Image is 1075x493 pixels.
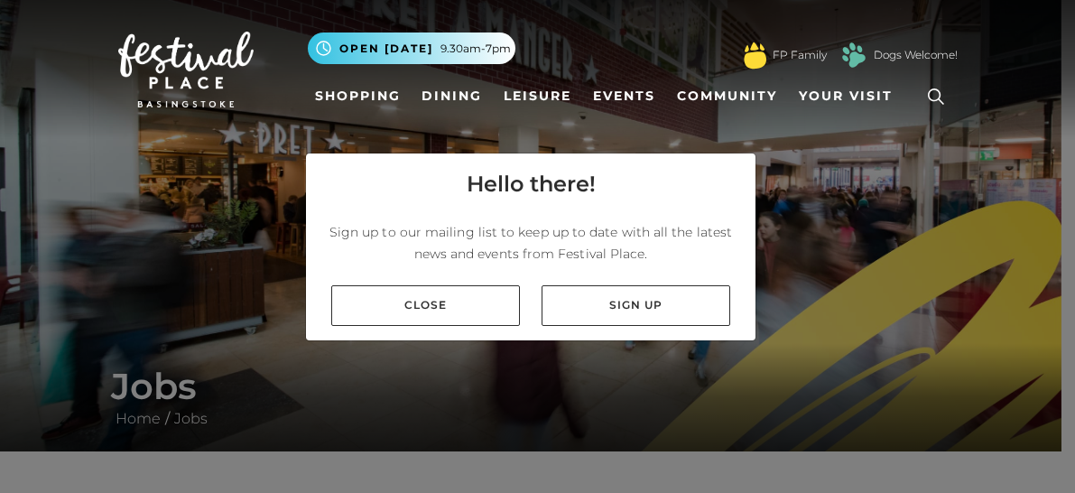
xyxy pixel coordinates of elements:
[542,285,730,326] a: Sign up
[874,47,958,63] a: Dogs Welcome!
[308,79,408,113] a: Shopping
[320,221,741,265] p: Sign up to our mailing list to keep up to date with all the latest news and events from Festival ...
[586,79,663,113] a: Events
[670,79,784,113] a: Community
[792,79,909,113] a: Your Visit
[118,32,254,107] img: Festival Place Logo
[414,79,489,113] a: Dining
[339,41,433,57] span: Open [DATE]
[799,87,893,106] span: Your Visit
[440,41,511,57] span: 9.30am-7pm
[773,47,827,63] a: FP Family
[331,285,520,326] a: Close
[308,33,515,64] button: Open [DATE] 9.30am-7pm
[496,79,579,113] a: Leisure
[467,168,596,200] h4: Hello there!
